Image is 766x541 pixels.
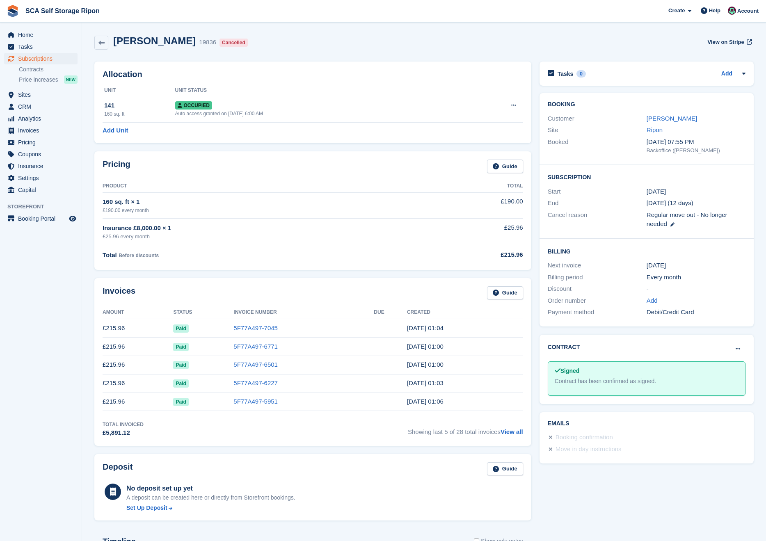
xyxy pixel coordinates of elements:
[420,180,523,193] th: Total
[18,113,67,124] span: Analytics
[4,148,78,160] a: menu
[501,428,523,435] a: View all
[126,484,295,493] div: No deposit set up yet
[4,184,78,196] a: menu
[18,89,67,100] span: Sites
[420,250,523,260] div: £215.96
[4,101,78,112] a: menu
[64,75,78,84] div: NEW
[4,172,78,184] a: menu
[407,398,444,405] time: 2025-05-23 00:06:05 UTC
[4,160,78,172] a: menu
[173,361,188,369] span: Paid
[19,76,58,84] span: Price increases
[18,137,67,148] span: Pricing
[119,253,159,258] span: Before discounts
[103,70,523,79] h2: Allocation
[220,39,248,47] div: Cancelled
[126,493,295,502] p: A deposit can be created here or directly from Storefront bookings.
[233,343,278,350] a: 5F77A497-6771
[548,261,647,270] div: Next invoice
[704,35,754,49] a: View on Stripe
[407,361,444,368] time: 2025-07-23 00:00:05 UTC
[647,211,727,228] span: Regular move out - No longer needed
[647,199,693,206] span: [DATE] (12 days)
[647,146,745,155] div: Backoffice ([PERSON_NAME])
[548,114,647,123] div: Customer
[18,101,67,112] span: CRM
[103,180,420,193] th: Product
[103,286,135,300] h2: Invoices
[68,214,78,224] a: Preview store
[555,367,739,375] div: Signed
[103,233,420,241] div: £25.96 every month
[18,184,67,196] span: Capital
[103,224,420,233] div: Insurance £8,000.00 × 1
[103,421,144,428] div: Total Invoiced
[18,41,67,53] span: Tasks
[647,115,697,122] a: [PERSON_NAME]
[548,343,580,352] h2: Contract
[548,247,745,255] h2: Billing
[420,219,523,245] td: £25.96
[555,377,739,386] div: Contract has been confirmed as signed.
[104,101,175,110] div: 141
[647,284,745,294] div: -
[18,213,67,224] span: Booking Portal
[173,306,233,319] th: Status
[126,504,295,512] a: Set Up Deposit
[104,110,175,118] div: 160 sq. ft
[709,7,720,15] span: Help
[668,7,685,15] span: Create
[647,137,745,147] div: [DATE] 07:55 PM
[728,7,736,15] img: Sam Chapman
[4,89,78,100] a: menu
[487,160,523,173] a: Guide
[19,66,78,73] a: Contracts
[548,284,647,294] div: Discount
[22,4,103,18] a: SCA Self Storage Ripon
[4,29,78,41] a: menu
[18,29,67,41] span: Home
[113,35,196,46] h2: [PERSON_NAME]
[548,296,647,306] div: Order number
[548,210,647,229] div: Cancel reason
[548,137,647,155] div: Booked
[175,84,466,97] th: Unit Status
[4,53,78,64] a: menu
[103,197,420,207] div: 160 sq. ft × 1
[407,343,444,350] time: 2025-08-23 00:00:16 UTC
[233,361,278,368] a: 5F77A497-6501
[173,343,188,351] span: Paid
[407,324,444,331] time: 2025-09-23 00:04:26 UTC
[7,5,19,17] img: stora-icon-8386f47178a22dfd0bd8f6a31ec36ba5ce8667c1dd55bd0f319d3a0aa187defe.svg
[233,324,278,331] a: 5F77A497-7045
[558,70,574,78] h2: Tasks
[126,504,167,512] div: Set Up Deposit
[103,251,117,258] span: Total
[233,398,278,405] a: 5F77A497-5951
[18,172,67,184] span: Settings
[647,273,745,282] div: Every month
[103,306,173,319] th: Amount
[408,421,523,438] span: Showing last 5 of 28 total invoices
[103,84,175,97] th: Unit
[548,101,745,108] h2: Booking
[103,462,133,476] h2: Deposit
[487,286,523,300] a: Guide
[420,192,523,218] td: £190.00
[707,38,744,46] span: View on Stripe
[103,393,173,411] td: £215.96
[103,207,420,214] div: £190.00 every month
[647,261,745,270] div: [DATE]
[7,203,82,211] span: Storefront
[4,137,78,148] a: menu
[548,420,745,427] h2: Emails
[103,428,144,438] div: £5,891.12
[4,113,78,124] a: menu
[556,445,622,454] div: Move in day instructions
[19,75,78,84] a: Price increases NEW
[175,101,212,110] span: Occupied
[18,53,67,64] span: Subscriptions
[647,187,666,196] time: 2023-06-23 00:00:00 UTC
